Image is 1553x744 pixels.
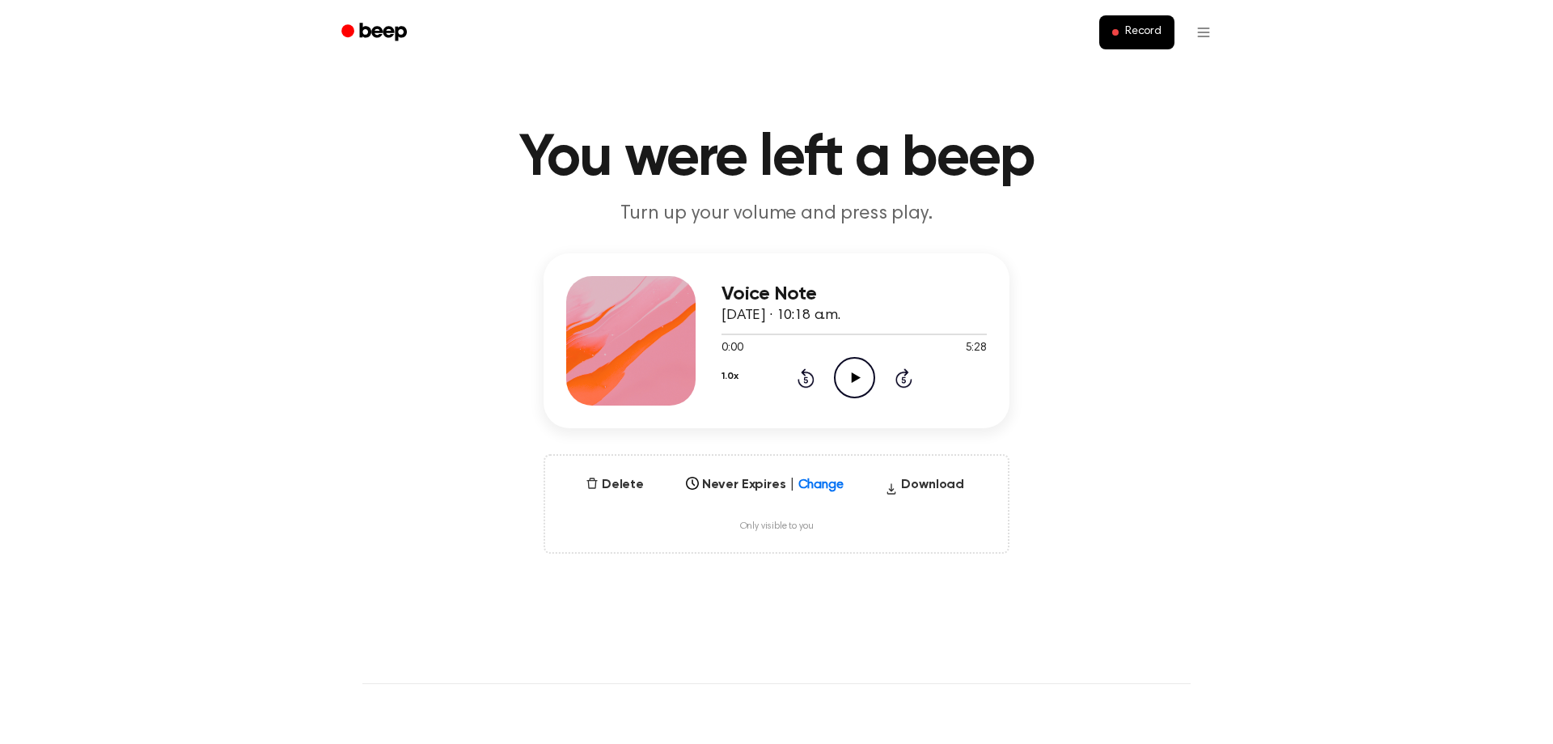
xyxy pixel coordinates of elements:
button: Record [1099,15,1174,49]
p: Turn up your volume and press play. [466,201,1087,227]
span: 0:00 [721,340,743,357]
span: Only visible to you [740,521,814,533]
span: 5:28 [966,340,987,357]
span: Record [1125,25,1162,40]
h3: Voice Note [721,283,987,305]
a: Beep [330,17,421,49]
button: 1.0x [721,363,738,390]
button: Download [878,475,971,501]
span: [DATE] · 10:18 a.m. [721,308,840,323]
h1: You were left a beep [362,130,1191,188]
button: Open menu [1184,13,1223,52]
button: Delete [579,475,650,495]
